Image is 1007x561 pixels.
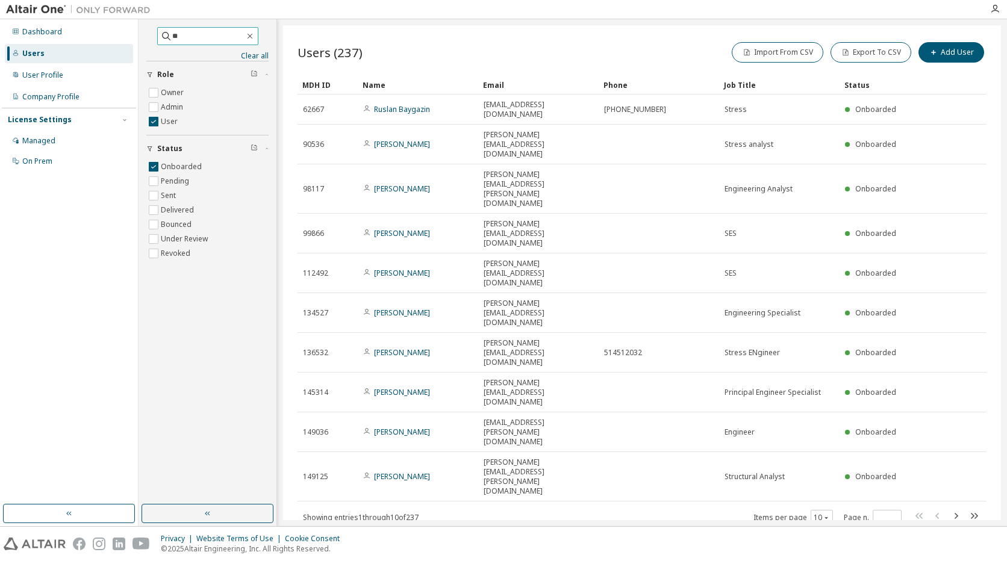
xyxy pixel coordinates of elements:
div: Status [844,75,924,95]
span: Engineering Specialist [725,308,800,318]
span: 98117 [303,184,324,194]
button: Role [146,61,269,88]
span: Items per page [753,510,833,525]
a: [PERSON_NAME] [374,184,430,194]
label: Admin [161,100,185,114]
img: youtube.svg [132,538,150,550]
span: Onboarded [855,104,896,114]
div: License Settings [8,115,72,125]
span: 62667 [303,105,324,114]
img: instagram.svg [93,538,105,550]
label: Revoked [161,246,193,261]
span: [PERSON_NAME][EMAIL_ADDRESS][PERSON_NAME][DOMAIN_NAME] [484,170,593,208]
a: [PERSON_NAME] [374,268,430,278]
div: User Profile [22,70,63,80]
span: Stress analyst [725,140,773,149]
span: [PERSON_NAME][EMAIL_ADDRESS][DOMAIN_NAME] [484,299,593,327]
span: Engineer [725,427,755,437]
span: Clear filter [251,70,258,79]
span: Clear filter [251,144,258,153]
span: Onboarded [855,427,896,437]
span: Page n. [844,510,902,525]
span: Onboarded [855,308,896,318]
div: Dashboard [22,27,62,37]
span: Onboarded [855,184,896,194]
div: Cookie Consent [285,534,347,544]
span: [EMAIL_ADDRESS][DOMAIN_NAME] [484,100,593,119]
span: SES [725,268,737,278]
span: Users (237) [298,44,363,61]
a: Clear all [146,51,269,61]
div: Privacy [161,534,196,544]
div: Job Title [724,75,835,95]
a: [PERSON_NAME] [374,471,430,482]
span: Onboarded [855,228,896,238]
span: 90536 [303,140,324,149]
div: Users [22,49,45,58]
img: Altair One [6,4,157,16]
a: [PERSON_NAME] [374,308,430,318]
a: [PERSON_NAME] [374,228,430,238]
label: Pending [161,174,192,188]
span: 149036 [303,427,328,437]
button: Status [146,135,269,162]
span: [PERSON_NAME][EMAIL_ADDRESS][PERSON_NAME][DOMAIN_NAME] [484,457,593,496]
span: Onboarded [855,471,896,482]
a: [PERSON_NAME] [374,347,430,358]
span: [PHONE_NUMBER] [604,105,666,114]
span: 149125 [303,472,328,482]
span: Onboarded [855,387,896,397]
div: On Prem [22,157,52,166]
img: facebook.svg [73,538,86,550]
span: [PERSON_NAME][EMAIL_ADDRESS][DOMAIN_NAME] [484,378,593,407]
label: Under Review [161,232,210,246]
span: [PERSON_NAME][EMAIL_ADDRESS][DOMAIN_NAME] [484,338,593,367]
div: Name [363,75,473,95]
span: 112492 [303,268,328,278]
p: © 2025 Altair Engineering, Inc. All Rights Reserved. [161,544,347,554]
span: Structural Analyst [725,472,785,482]
span: Role [157,70,174,79]
label: Owner [161,85,186,100]
span: SES [725,229,737,238]
span: Stress [725,105,747,114]
span: [PERSON_NAME][EMAIL_ADDRESS][DOMAIN_NAME] [484,259,593,288]
button: Export To CSV [831,42,911,63]
a: [PERSON_NAME] [374,387,430,397]
label: Sent [161,188,178,203]
span: 99866 [303,229,324,238]
span: [PERSON_NAME][EMAIL_ADDRESS][DOMAIN_NAME] [484,219,593,248]
div: Managed [22,136,55,146]
span: Status [157,144,182,153]
button: 10 [814,513,830,522]
button: Add User [918,42,984,63]
img: altair_logo.svg [4,538,66,550]
span: Principal Engineer Specialist [725,388,821,397]
label: User [161,114,180,129]
span: 514512032 [604,348,642,358]
span: 145314 [303,388,328,397]
span: [PERSON_NAME][EMAIL_ADDRESS][DOMAIN_NAME] [484,130,593,159]
div: Email [483,75,594,95]
span: Stress ENgineer [725,348,780,358]
div: Company Profile [22,92,79,102]
span: 134527 [303,308,328,318]
div: Phone [603,75,714,95]
a: Ruslan Baygazin [374,104,430,114]
span: 136532 [303,348,328,358]
a: [PERSON_NAME] [374,427,430,437]
div: Website Terms of Use [196,534,285,544]
label: Onboarded [161,160,204,174]
label: Delivered [161,203,196,217]
span: Onboarded [855,139,896,149]
a: [PERSON_NAME] [374,139,430,149]
span: Engineering Analyst [725,184,793,194]
span: [EMAIL_ADDRESS][PERSON_NAME][DOMAIN_NAME] [484,418,593,447]
div: MDH ID [302,75,353,95]
img: linkedin.svg [113,538,125,550]
span: Showing entries 1 through 10 of 237 [303,512,419,522]
span: Onboarded [855,347,896,358]
button: Import From CSV [732,42,823,63]
span: Onboarded [855,268,896,278]
label: Bounced [161,217,194,232]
